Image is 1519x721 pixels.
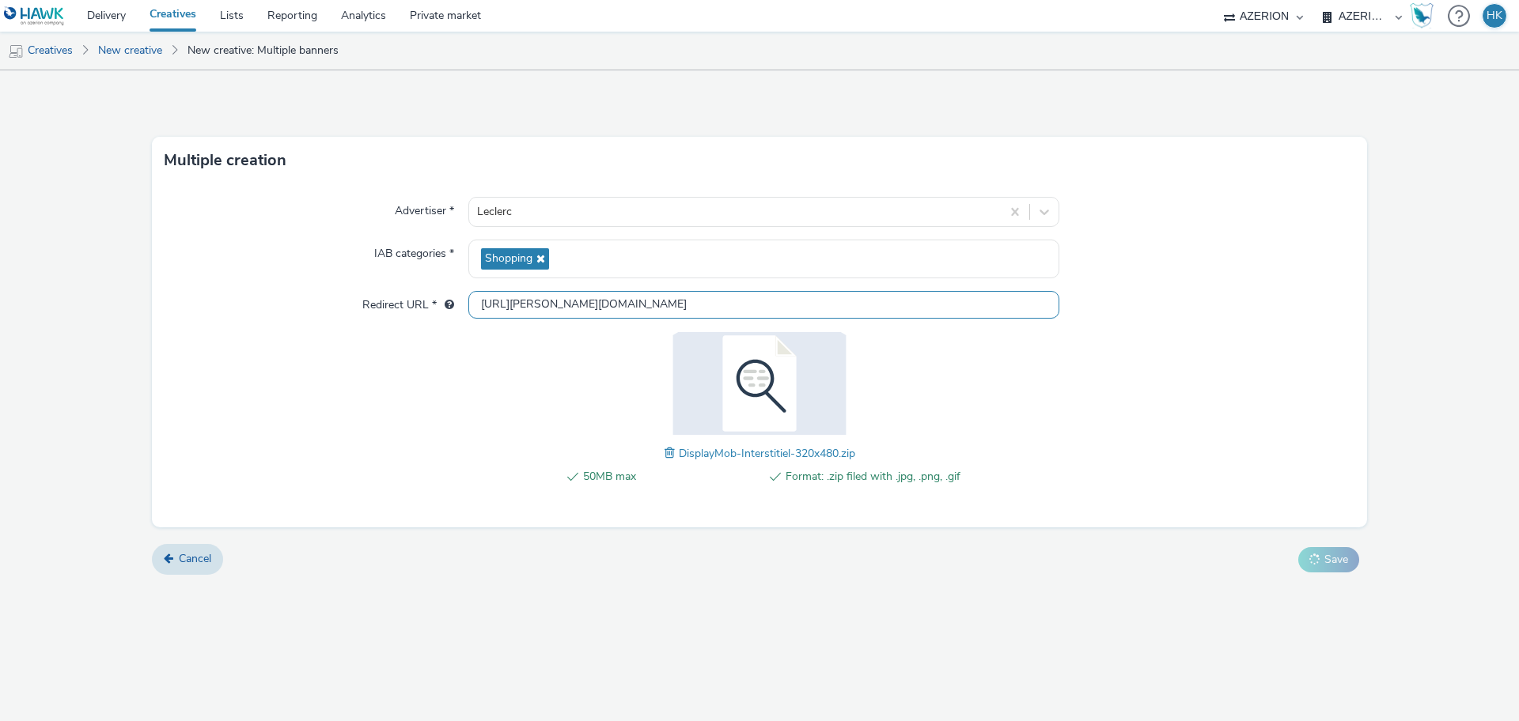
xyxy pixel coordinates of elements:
[437,297,454,313] div: URL will be used as a validation URL with some SSPs and it will be the redirection URL of your cr...
[1487,4,1502,28] div: HK
[485,252,532,266] span: Shopping
[164,149,286,172] h3: Multiple creation
[4,6,65,26] img: undefined Logo
[1298,547,1359,572] button: Save
[1410,3,1434,28] img: Hawk Academy
[1410,3,1440,28] a: Hawk Academy
[786,467,960,486] span: Format: .zip filed with .jpg, .png, .gif
[152,544,223,574] a: Cancel
[179,551,211,566] span: Cancel
[180,32,347,70] a: New creative: Multiple banners
[368,240,460,262] label: IAB categories *
[1324,552,1348,567] span: Save
[657,332,862,435] img: DisplayMob-Interstitiel-320x480.zip
[90,32,170,70] a: New creative
[8,43,24,59] img: mobile
[679,446,855,461] span: DisplayMob-Interstitiel-320x480.zip
[388,197,460,219] label: Advertiser *
[583,467,758,486] span: 50MB max
[356,291,460,313] label: Redirect URL *
[468,291,1059,319] input: url...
